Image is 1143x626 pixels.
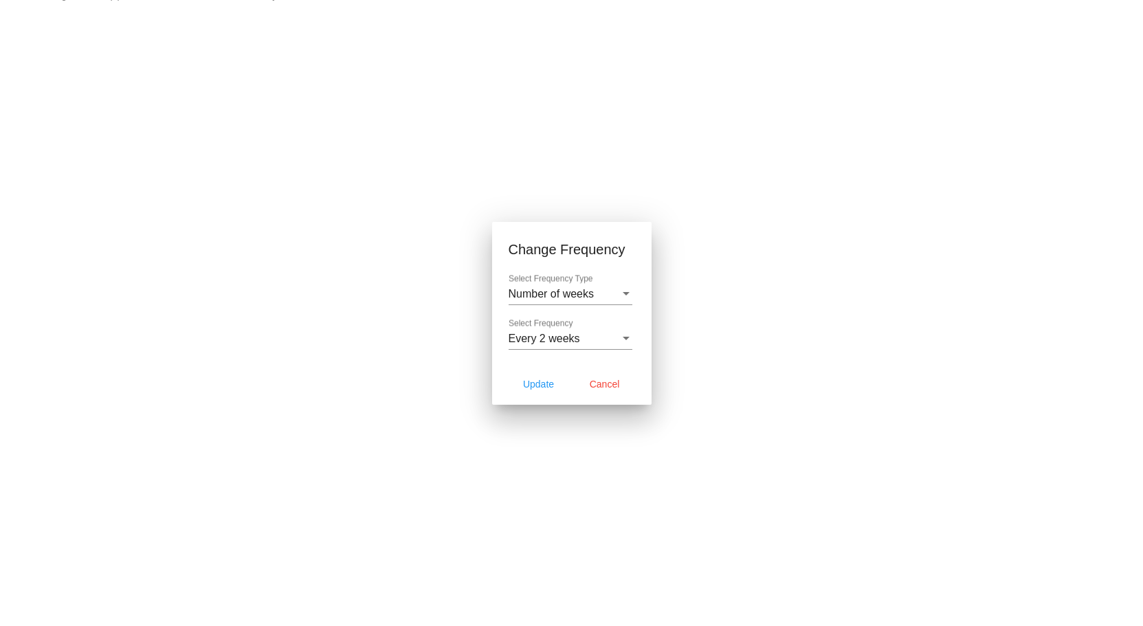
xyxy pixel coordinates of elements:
[575,372,635,396] button: Cancel
[590,379,620,390] span: Cancel
[509,333,632,345] mat-select: Select Frequency
[509,288,595,300] span: Number of weeks
[509,333,580,344] span: Every 2 weeks
[523,379,554,390] span: Update
[509,288,632,300] mat-select: Select Frequency Type
[509,372,569,396] button: Update
[509,238,635,260] h1: Change Frequency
